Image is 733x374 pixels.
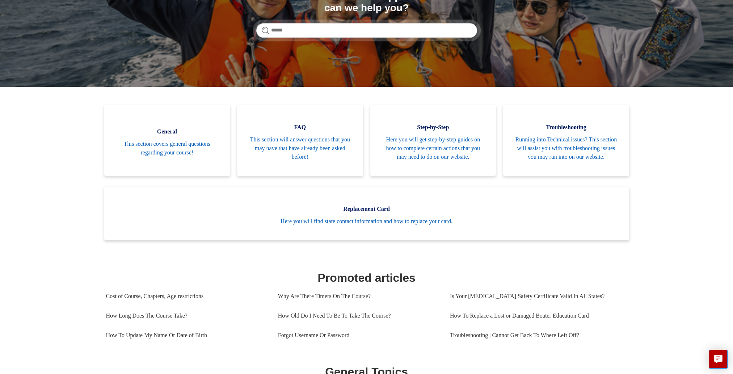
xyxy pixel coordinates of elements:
a: How To Update My Name Or Date of Birth [106,326,267,345]
span: FAQ [248,123,352,132]
span: Replacement Card [115,205,618,213]
a: Why Are There Timers On The Course? [278,286,439,306]
a: How To Replace a Lost or Damaged Boater Education Card [450,306,622,326]
a: General This section covers general questions regarding your course! [104,105,230,176]
a: FAQ This section will answer questions that you may have that have already been asked before! [237,105,363,176]
a: Forgot Username Or Password [278,326,439,345]
span: This section will answer questions that you may have that have already been asked before! [248,135,352,161]
input: Search [256,23,477,38]
a: Is Your [MEDICAL_DATA] Safety Certificate Valid In All States? [450,286,622,306]
a: Troubleshooting Running into Technical issues? This section will assist you with troubleshooting ... [503,105,629,176]
a: Troubleshooting | Cannot Get Back To Where Left Off? [450,326,622,345]
span: General [115,127,219,136]
a: Step-by-Step Here you will get step-by-step guides on how to complete certain actions that you ma... [370,105,496,176]
a: How Old Do I Need To Be To Take The Course? [278,306,439,326]
span: This section covers general questions regarding your course! [115,140,219,157]
a: How Long Does The Course Take? [106,306,267,326]
a: Replacement Card Here you will find state contact information and how to replace your card. [104,187,629,240]
span: Running into Technical issues? This section will assist you with troubleshooting issues you may r... [514,135,618,161]
span: Troubleshooting [514,123,618,132]
span: Here you will find state contact information and how to replace your card. [115,217,618,226]
span: Step-by-Step [381,123,485,132]
h1: Promoted articles [106,269,627,286]
button: Live chat [709,350,728,369]
a: Cost of Course, Chapters, Age restrictions [106,286,267,306]
span: Here you will get step-by-step guides on how to complete certain actions that you may need to do ... [381,135,485,161]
